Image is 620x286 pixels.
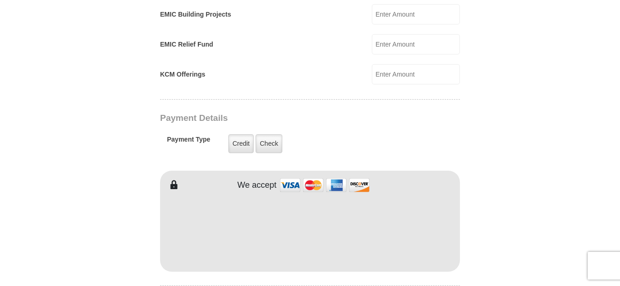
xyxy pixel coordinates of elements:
input: Enter Amount [372,64,460,84]
label: Check [256,134,282,153]
label: Credit [228,134,254,153]
input: Enter Amount [372,34,460,54]
label: EMIC Building Projects [160,10,231,19]
h3: Payment Details [160,113,395,124]
img: credit cards accepted [279,175,371,195]
label: KCM Offerings [160,70,205,79]
h5: Payment Type [167,136,210,148]
h4: We accept [238,180,277,191]
label: EMIC Relief Fund [160,40,213,49]
input: Enter Amount [372,4,460,24]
